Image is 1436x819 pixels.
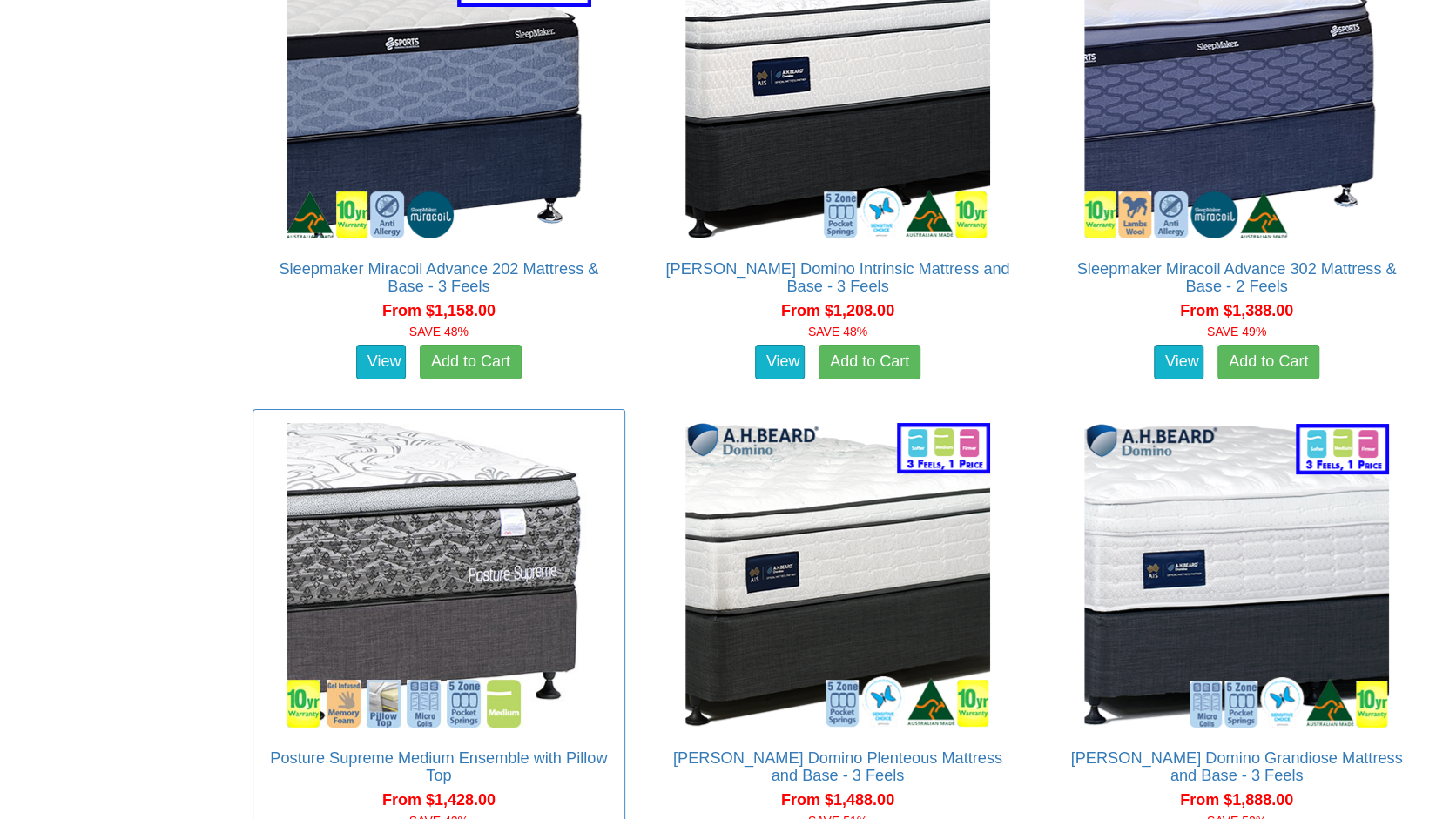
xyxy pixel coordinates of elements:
[781,791,894,809] span: From $1,488.00
[1070,749,1402,784] a: [PERSON_NAME] Domino Grandiose Mattress and Base - 3 Feels
[270,749,607,784] a: Posture Supreme Medium Ensemble with Pillow Top
[382,302,496,319] span: From $1,158.00
[819,345,920,379] a: Add to Cart
[1154,345,1204,379] a: View
[282,419,596,732] img: Posture Supreme Medium Ensemble with Pillow Top
[1217,345,1319,379] a: Add to Cart
[781,302,894,319] span: From $1,208.00
[673,749,1002,784] a: [PERSON_NAME] Domino Plenteous Mattress and Base - 3 Feels
[808,325,867,339] font: SAVE 48%
[1207,325,1266,339] font: SAVE 49%
[665,260,1009,295] a: [PERSON_NAME] Domino Intrinsic Mattress and Base - 3 Feels
[356,345,407,379] a: View
[1076,260,1396,295] a: Sleepmaker Miracoil Advance 302 Mattress & Base - 2 Feels
[279,260,598,295] a: Sleepmaker Miracoil Advance 202 Mattress & Base - 3 Feels
[1080,419,1393,732] img: A.H Beard Domino Grandiose Mattress and Base - 3 Feels
[755,345,806,379] a: View
[409,325,469,339] font: SAVE 48%
[1180,791,1293,809] span: From $1,888.00
[382,791,496,809] span: From $1,428.00
[420,345,522,379] a: Add to Cart
[1180,302,1293,319] span: From $1,388.00
[681,419,994,732] img: A.H Beard Domino Plenteous Mattress and Base - 3 Feels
